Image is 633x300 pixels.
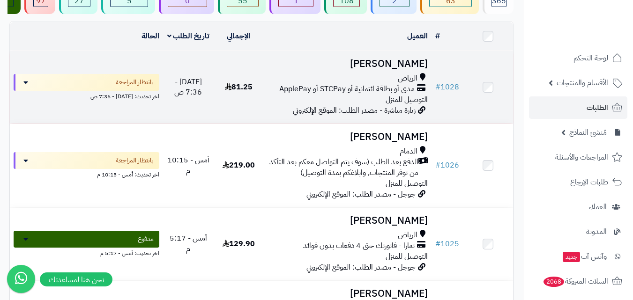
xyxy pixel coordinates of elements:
span: أمس - 5:17 م [170,233,207,255]
h3: [PERSON_NAME] [268,215,428,226]
span: المراجعات والأسئلة [555,151,608,164]
span: المدونة [586,225,607,238]
div: اخر تحديث: [DATE] - 7:36 ص [14,91,159,101]
span: 81.25 [225,81,253,93]
span: العملاء [588,200,607,213]
a: #1025 [435,238,459,249]
a: السلات المتروكة2068 [529,270,627,293]
a: تاريخ الطلب [167,30,210,42]
span: طلبات الإرجاع [570,176,608,189]
span: التوصيل للمنزل [386,251,428,262]
span: # [435,238,440,249]
a: المراجعات والأسئلة [529,146,627,168]
span: جديد [563,252,580,262]
span: 2068 [544,277,564,287]
span: جوجل - مصدر الطلب: الموقع الإلكتروني [306,189,416,200]
h3: [PERSON_NAME] [268,288,428,299]
span: 219.00 [223,160,255,171]
a: العملاء [529,196,627,218]
span: الدفع بعد الطلب (سوف يتم التواصل معكم بعد التأكد من توفر المنتجات, وابلاغكم بمدة التوصيل) [268,157,418,178]
a: #1026 [435,160,459,171]
span: التوصيل للمنزل [386,94,428,105]
span: مدفوع [138,234,154,244]
span: بانتظار المراجعة [116,156,154,165]
div: اخر تحديث: أمس - 10:15 م [14,169,159,179]
a: العميل [407,30,428,42]
span: مدى أو بطاقة ائتمانية أو STCPay أو ApplePay [279,84,415,95]
span: الدمام [400,146,417,157]
span: تمارا - فاتورتك حتى 4 دفعات بدون فوائد [303,241,415,251]
span: لوحة التحكم [573,51,608,65]
img: logo-2.png [569,26,624,46]
span: أمس - 10:15 م [167,154,209,176]
span: بانتظار المراجعة [116,78,154,87]
div: اخر تحديث: أمس - 5:17 م [14,248,159,257]
span: زيارة مباشرة - مصدر الطلب: الموقع الإلكتروني [293,105,416,116]
span: # [435,81,440,93]
a: #1028 [435,81,459,93]
span: جوجل - مصدر الطلب: الموقع الإلكتروني [306,262,416,273]
span: مُنشئ النماذج [569,126,607,139]
a: الحالة [141,30,159,42]
span: # [435,160,440,171]
span: الرياض [398,73,417,84]
a: # [435,30,440,42]
span: السلات المتروكة [543,275,608,288]
h3: [PERSON_NAME] [268,59,428,69]
a: طلبات الإرجاع [529,171,627,193]
a: وآتس آبجديد [529,245,627,268]
span: الأقسام والمنتجات [557,76,608,89]
h3: [PERSON_NAME] [268,132,428,142]
a: الإجمالي [227,30,250,42]
a: لوحة التحكم [529,47,627,69]
span: [DATE] - 7:36 ص [174,76,202,98]
a: الطلبات [529,96,627,119]
span: الطلبات [587,101,608,114]
span: 129.90 [223,238,255,249]
span: التوصيل للمنزل [386,178,428,189]
span: الرياض [398,230,417,241]
a: المدونة [529,220,627,243]
span: وآتس آب [562,250,607,263]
